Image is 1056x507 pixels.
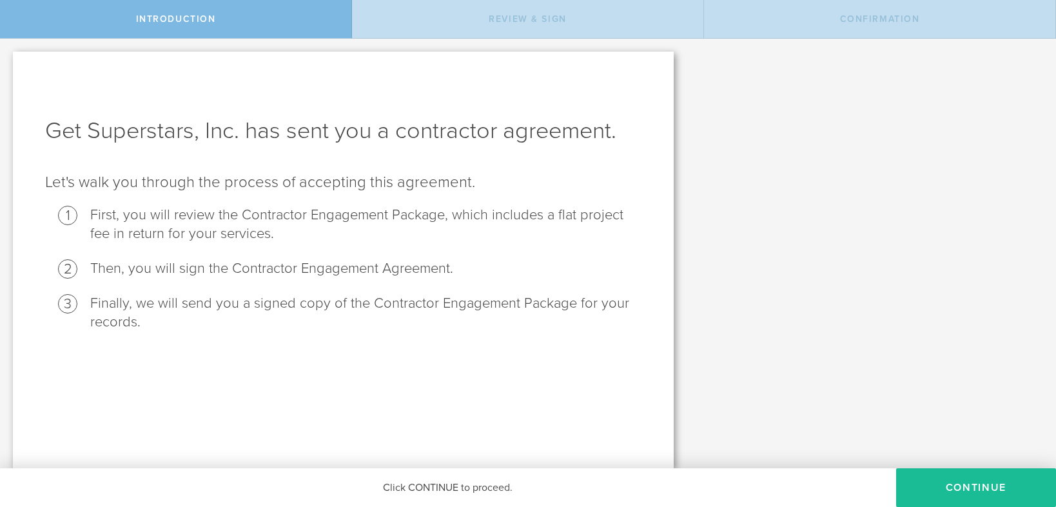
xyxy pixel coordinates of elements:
li: First, you will review the Contractor Engagement Package, which includes a flat project fee in re... [90,206,641,243]
iframe: Chat Widget [992,406,1056,468]
span: Confirmation [840,14,920,25]
li: Finally, we will send you a signed copy of the Contractor Engagement Package for your records. [90,294,641,332]
p: Let's walk you through the process of accepting this agreement. [45,172,641,193]
div: 聊天小组件 [992,406,1056,468]
h1: Get Superstars, Inc. has sent you a contractor agreement. [45,115,641,146]
button: Continue [896,468,1056,507]
li: Then, you will sign the Contractor Engagement Agreement. [90,259,641,278]
span: Review & sign [489,14,567,25]
span: Introduction [136,14,216,25]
